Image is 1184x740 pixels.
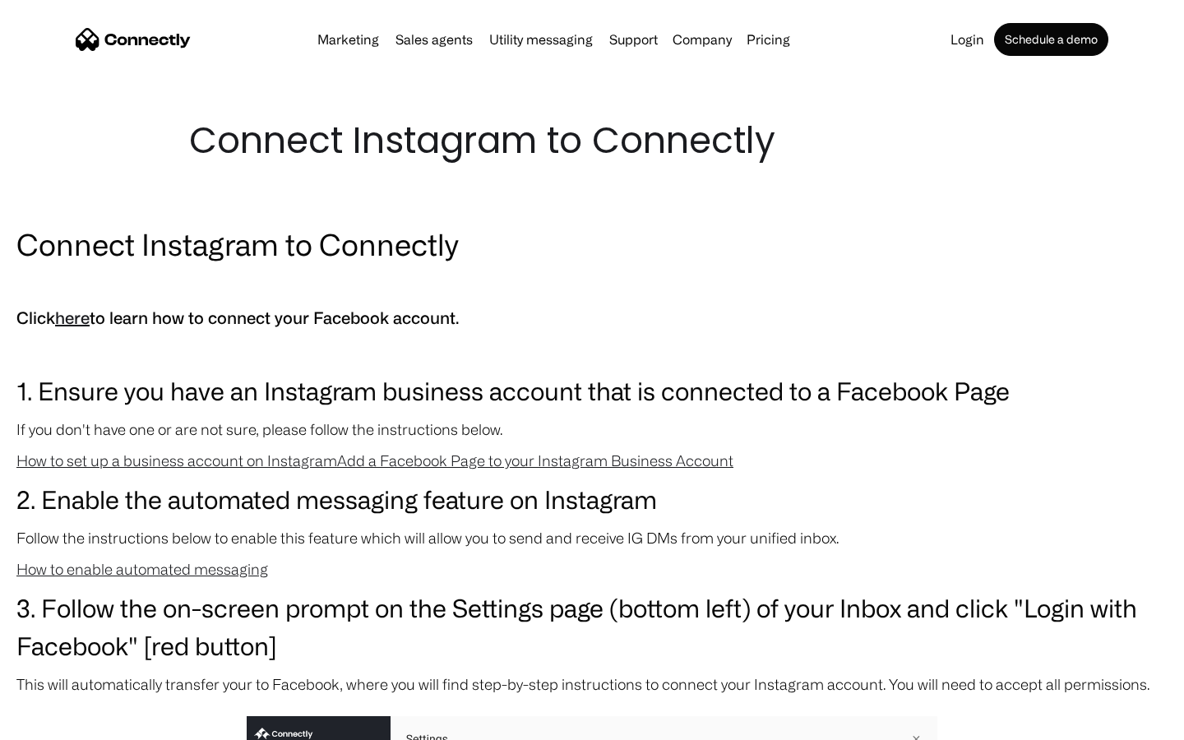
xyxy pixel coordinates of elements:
[740,33,797,46] a: Pricing
[16,526,1168,549] p: Follow the instructions below to enable this feature which will allow you to send and receive IG ...
[16,589,1168,664] h3: 3. Follow the on-screen prompt on the Settings page (bottom left) of your Inbox and click "Login ...
[189,115,995,166] h1: Connect Instagram to Connectly
[311,33,386,46] a: Marketing
[33,711,99,734] ul: Language list
[16,340,1168,363] p: ‍
[603,33,664,46] a: Support
[994,23,1108,56] a: Schedule a demo
[55,308,90,327] a: here
[673,28,732,51] div: Company
[16,273,1168,296] p: ‍
[16,711,99,734] aside: Language selected: English
[337,452,733,469] a: Add a Facebook Page to your Instagram Business Account
[944,33,991,46] a: Login
[668,28,737,51] div: Company
[16,673,1168,696] p: This will automatically transfer your to Facebook, where you will find step-by-step instructions ...
[16,418,1168,441] p: If you don't have one or are not sure, please follow the instructions below.
[76,27,191,52] a: home
[389,33,479,46] a: Sales agents
[16,224,1168,265] h2: Connect Instagram to Connectly
[16,304,1168,332] h5: Click to learn how to connect your Facebook account.
[16,452,337,469] a: How to set up a business account on Instagram
[16,480,1168,518] h3: 2. Enable the automated messaging feature on Instagram
[16,372,1168,409] h3: 1. Ensure you have an Instagram business account that is connected to a Facebook Page
[16,561,268,577] a: How to enable automated messaging
[483,33,599,46] a: Utility messaging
